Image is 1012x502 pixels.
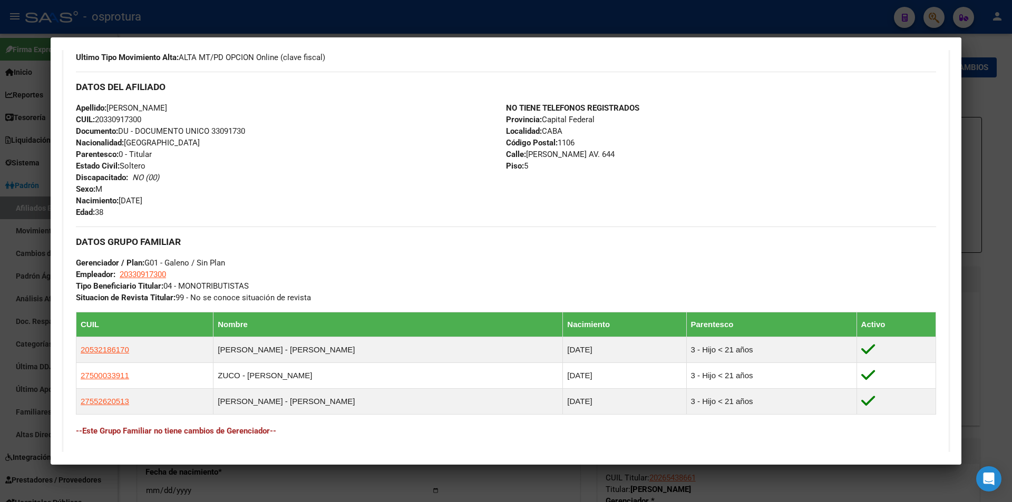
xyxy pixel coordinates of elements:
[563,312,686,337] th: Nacimiento
[506,150,615,159] span: [PERSON_NAME] AV. 644
[563,337,686,362] td: [DATE]
[686,312,857,337] th: Parentesco
[76,184,102,194] span: M
[213,388,563,414] td: [PERSON_NAME] - [PERSON_NAME]
[976,466,1001,491] div: Open Intercom Messenger
[76,41,144,51] strong: Última Alta Formal:
[506,138,575,147] span: 1106
[76,103,106,113] strong: Apellido:
[76,115,141,124] span: 20330917300
[506,150,526,159] strong: Calle:
[76,208,103,217] span: 38
[76,312,213,337] th: CUIL
[76,126,245,136] span: DU - DOCUMENTO UNICO 33091730
[81,345,129,354] span: 20532186170
[76,173,128,182] strong: Discapacitado:
[76,196,142,205] span: [DATE]
[76,150,152,159] span: 0 - Titular
[857,312,936,337] th: Activo
[506,161,524,171] strong: Piso:
[76,425,936,437] h4: --Este Grupo Familiar no tiene cambios de Gerenciador--
[76,138,124,147] strong: Nacionalidad:
[686,388,857,414] td: 3 - Hijo < 21 años
[81,397,129,406] span: 27552620513
[76,236,936,248] h3: DATOS GRUPO FAMILIAR
[76,196,119,205] strong: Nacimiento:
[213,312,563,337] th: Nombre
[76,53,179,62] strong: Ultimo Tipo Movimiento Alta:
[506,126,542,136] strong: Localidad:
[76,115,95,124] strong: CUIL:
[76,103,167,113] span: [PERSON_NAME]
[506,115,595,124] span: Capital Federal
[686,337,857,362] td: 3 - Hijo < 21 años
[76,81,936,93] h3: DATOS DEL AFILIADO
[76,293,176,302] strong: Situacion de Revista Titular:
[76,293,311,302] span: 99 - No se conoce situación de revista
[506,138,558,147] strong: Código Postal:
[76,53,325,62] span: ALTA MT/PD OPCION Online (clave fiscal)
[506,126,562,136] span: CABA
[506,103,639,113] strong: NO TIENE TELEFONOS REGISTRADOS
[76,138,200,147] span: [GEOGRAPHIC_DATA]
[76,126,118,136] strong: Documento:
[76,161,120,171] strong: Estado Civil:
[81,371,129,380] span: 27500033911
[76,150,119,159] strong: Parentesco:
[76,184,95,194] strong: Sexo:
[76,258,225,268] span: G01 - Galeno / Sin Plan
[76,41,168,51] span: [DATE]
[686,362,857,388] td: 3 - Hijo < 21 años
[506,115,542,124] strong: Provincia:
[563,388,686,414] td: [DATE]
[213,337,563,362] td: [PERSON_NAME] - [PERSON_NAME]
[563,362,686,388] td: [DATE]
[76,281,163,291] strong: Tipo Beneficiario Titular:
[213,362,563,388] td: ZUCO - [PERSON_NAME]
[76,281,249,291] span: 04 - MONOTRIBUTISTAS
[76,270,115,279] strong: Empleador:
[76,258,144,268] strong: Gerenciador / Plan:
[120,270,166,279] span: 20330917300
[506,161,528,171] span: 5
[76,208,95,217] strong: Edad:
[76,161,145,171] span: Soltero
[132,173,159,182] i: NO (00)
